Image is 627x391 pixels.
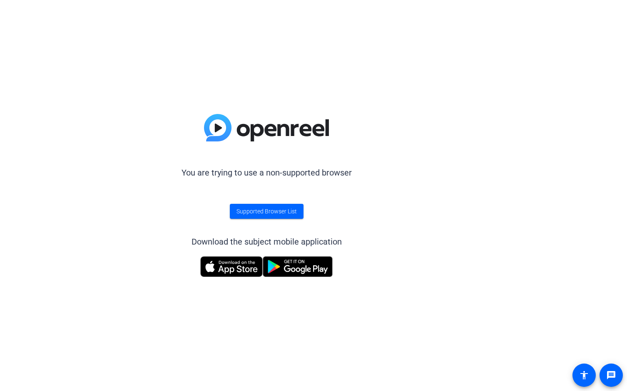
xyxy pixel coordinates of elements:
img: Get it on Google Play [263,256,333,277]
img: Download on the App Store [200,256,263,277]
span: Supported Browser List [236,207,297,216]
div: Download the subject mobile application [192,235,342,248]
mat-icon: accessibility [579,370,589,380]
p: You are trying to use a non-supported browser [182,166,352,179]
a: Supported Browser List [230,204,304,219]
img: blue-gradient.svg [204,114,329,141]
mat-icon: message [606,370,616,380]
